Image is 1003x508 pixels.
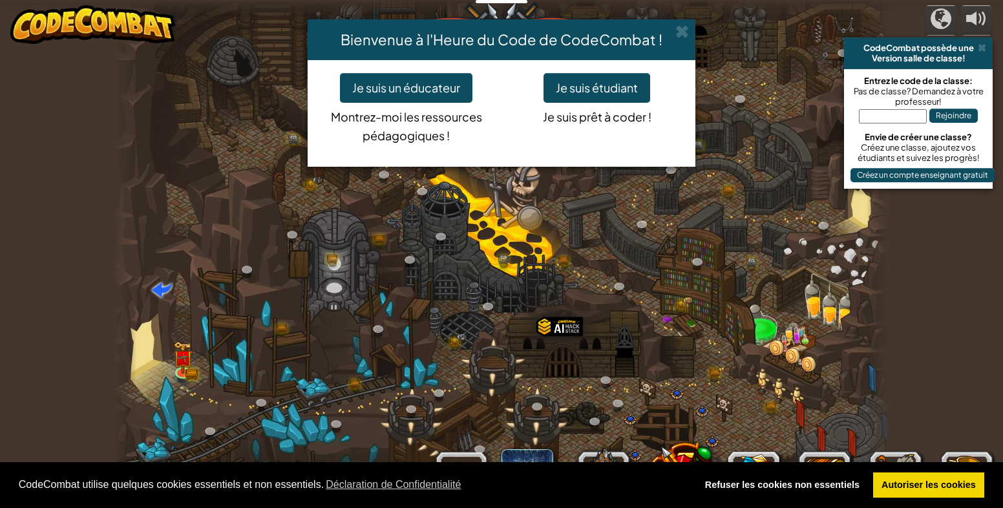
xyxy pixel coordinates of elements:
p: Je suis prêt à coder ! [511,103,682,126]
p: Montrez-moi les ressources pédagogiques ! [321,103,492,145]
button: Je suis un éducateur [340,73,472,103]
button: Je suis étudiant [544,73,650,103]
a: deny cookies [696,472,868,498]
font: CodeCombat utilise quelques cookies essentiels et non essentiels. [19,479,324,490]
h4: Bienvenue à l'Heure du Code de CodeCombat ! [317,29,686,50]
a: learn more about cookies [324,475,463,494]
a: allow cookies [873,472,985,498]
